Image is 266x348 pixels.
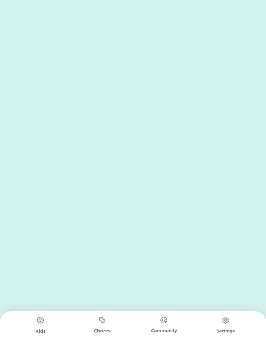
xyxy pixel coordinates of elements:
[34,313,47,327] img: type%3Dchores%2C%20state%3Ddefault.svg
[71,328,133,334] div: Chores
[133,328,195,334] div: Community
[195,328,256,334] div: Settings
[157,313,171,327] img: type%3Dchores%2C%20state%3Ddefault.svg
[95,313,109,327] img: type%3Dchores%2C%20state%3Ddefault.svg
[10,328,71,335] div: Kids
[219,313,232,327] img: type%3Dchores%2C%20state%3Ddefault.svg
